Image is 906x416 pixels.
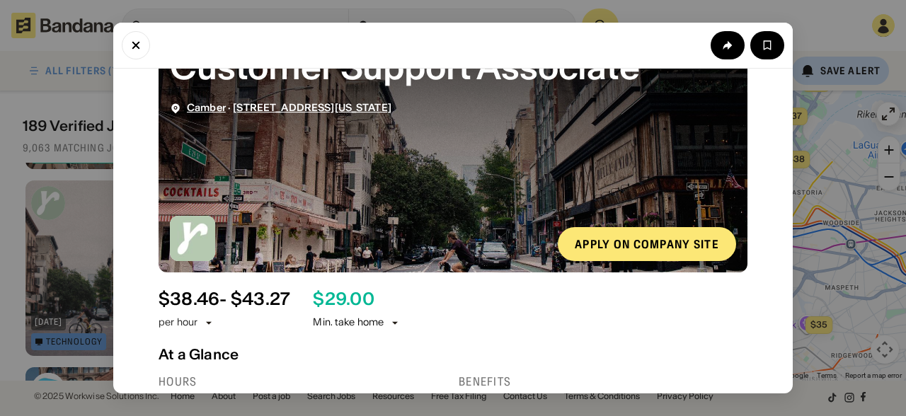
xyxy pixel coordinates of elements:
[187,101,226,114] span: Camber
[459,374,747,389] div: Benefits
[474,392,569,405] div: Health insurance
[159,346,747,363] div: At a Glance
[313,289,374,310] div: $ 29.00
[233,101,391,114] span: [STREET_ADDRESS][US_STATE]
[122,31,150,59] button: Close
[159,289,290,310] div: $ 38.46 - $43.27
[159,374,447,389] div: Hours
[575,238,719,250] div: Apply on company site
[159,392,447,405] div: Full-time
[313,316,401,330] div: Min. take home
[187,102,391,114] div: ·
[170,216,215,261] img: Camber logo
[159,316,197,330] div: per hour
